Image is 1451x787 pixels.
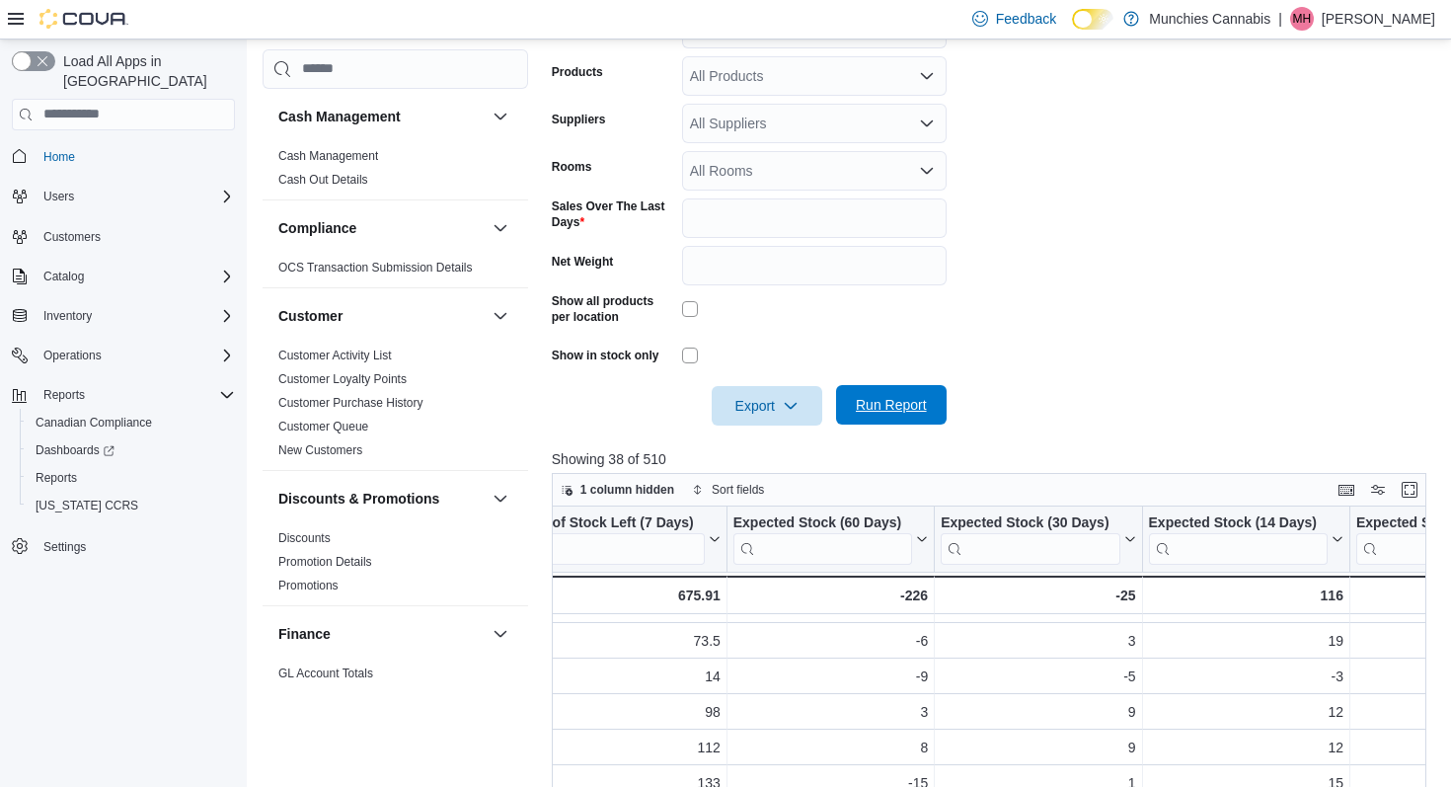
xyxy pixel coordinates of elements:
[1148,513,1342,564] button: Expected Stock (14 Days)
[28,411,160,434] a: Canadian Compliance
[4,142,243,171] button: Home
[278,579,339,592] a: Promotions
[278,261,473,275] a: OCS Transaction Submission Details
[278,578,339,593] span: Promotions
[712,482,764,498] span: Sort fields
[28,438,122,462] a: Dashboards
[43,348,102,363] span: Operations
[580,482,674,498] span: 1 column hidden
[36,344,235,367] span: Operations
[43,229,101,245] span: Customers
[43,189,74,204] span: Users
[724,386,810,426] span: Export
[278,371,407,387] span: Customer Loyalty Points
[941,736,1135,759] div: 9
[36,185,82,208] button: Users
[36,533,235,558] span: Settings
[278,148,378,164] span: Cash Management
[278,348,392,363] span: Customer Activity List
[1072,30,1073,31] span: Dark Mode
[4,263,243,290] button: Catalog
[278,420,368,433] a: Customer Queue
[36,344,110,367] button: Operations
[552,198,674,230] label: Sales Over The Last Days
[515,665,720,688] div: 14
[1335,478,1358,502] button: Keyboard shortcuts
[36,470,77,486] span: Reports
[20,409,243,436] button: Canadian Compliance
[278,173,368,187] a: Cash Out Details
[36,144,235,169] span: Home
[36,304,235,328] span: Inventory
[36,265,92,288] button: Catalog
[36,224,235,249] span: Customers
[1293,7,1312,31] span: MH
[36,145,83,169] a: Home
[712,386,822,426] button: Export
[1322,7,1435,31] p: [PERSON_NAME]
[733,593,928,617] div: -16
[1366,478,1390,502] button: Display options
[278,530,331,546] span: Discounts
[36,415,152,431] span: Canadian Compliance
[278,419,368,434] span: Customer Queue
[278,624,485,644] button: Finance
[515,593,720,617] div: 35
[4,302,243,330] button: Inventory
[278,306,343,326] h3: Customer
[36,535,94,559] a: Settings
[4,381,243,409] button: Reports
[552,348,659,363] label: Show in stock only
[919,116,935,131] button: Open list of options
[552,112,606,127] label: Suppliers
[278,172,368,188] span: Cash Out Details
[36,383,235,407] span: Reports
[28,494,235,517] span: Washington CCRS
[515,629,720,653] div: 73.5
[278,372,407,386] a: Customer Loyalty Points
[552,449,1435,469] p: Showing 38 of 510
[733,629,928,653] div: -6
[552,64,603,80] label: Products
[733,513,912,564] div: Expected Stock (60 Days)
[278,489,439,509] h3: Discounts & Promotions
[1278,7,1282,31] p: |
[941,584,1135,607] div: -25
[515,513,704,532] div: Days of Stock Left (7 Days)
[515,513,720,564] button: Days of Stock Left (7 Days)
[941,513,1135,564] button: Expected Stock (30 Days)
[553,478,682,502] button: 1 column hidden
[1148,513,1327,564] div: Expected Stock (14 Days)
[278,554,372,570] span: Promotion Details
[278,624,331,644] h3: Finance
[489,487,512,511] button: Discounts & Promotions
[552,159,592,175] label: Rooms
[4,531,243,560] button: Settings
[36,498,138,513] span: [US_STATE] CCRS
[278,443,362,457] a: New Customers
[489,105,512,128] button: Cash Management
[263,344,528,470] div: Customer
[263,256,528,287] div: Compliance
[263,144,528,199] div: Cash Management
[4,342,243,369] button: Operations
[36,442,115,458] span: Dashboards
[1148,513,1327,532] div: Expected Stock (14 Days)
[1290,7,1314,31] div: Matteo Hanna
[4,222,243,251] button: Customers
[4,183,243,210] button: Users
[263,662,528,717] div: Finance
[12,134,235,612] nav: Complex example
[43,269,84,284] span: Catalog
[20,492,243,519] button: [US_STATE] CCRS
[515,700,720,724] div: 98
[278,260,473,275] span: OCS Transaction Submission Details
[1148,629,1342,653] div: 19
[489,622,512,646] button: Finance
[919,163,935,179] button: Open list of options
[36,185,235,208] span: Users
[1072,9,1113,30] input: Dark Mode
[278,489,485,509] button: Discounts & Promotions
[278,306,485,326] button: Customer
[515,736,720,759] div: 112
